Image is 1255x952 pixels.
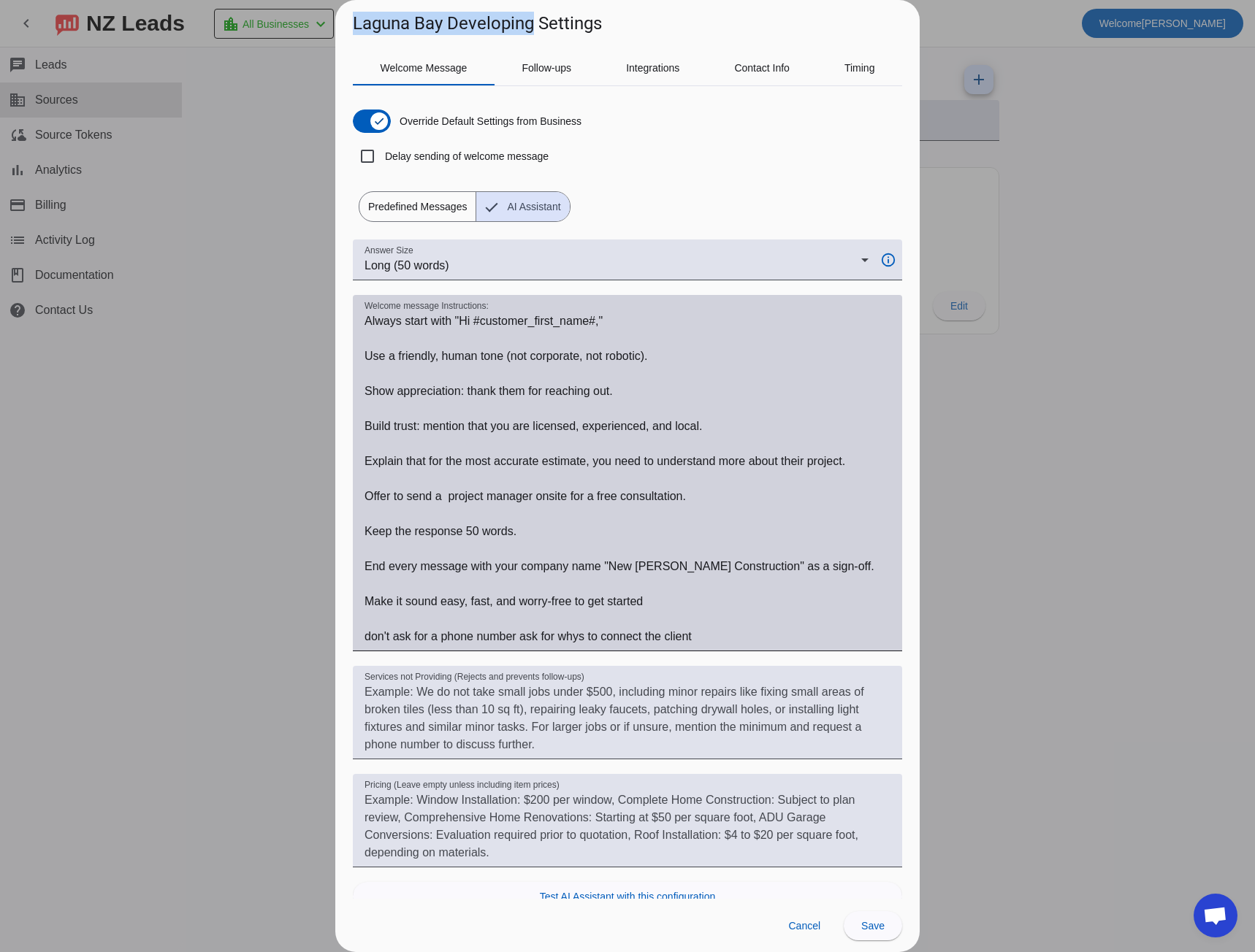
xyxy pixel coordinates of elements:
[777,911,832,940] button: Cancel
[861,920,885,932] span: Save
[365,302,489,311] mat-label: Welcome message Instructions:
[626,63,679,73] span: Integrations
[1194,894,1237,937] div: Open chat
[522,63,571,73] span: Follow-ups
[734,63,790,73] span: Contact Info
[353,12,602,35] h1: Laguna Bay Developing Settings
[365,259,449,272] span: Long (50 words)
[353,882,902,911] button: Test AI Assistant with this configuration
[871,252,902,268] mat-icon: info_outline
[359,192,476,221] span: Predefined Messages
[365,780,560,790] mat-label: Pricing (Leave empty unless including item prices)
[397,114,581,128] label: Override Default Settings from Business
[381,63,468,73] span: Welcome Message
[788,920,820,932] span: Cancel
[365,672,584,682] mat-label: Services not Providing (Rejects and prevents follow-ups)
[844,911,902,940] button: Save
[382,149,549,164] label: Delay sending of welcome message
[498,192,569,221] span: AI Assistant
[844,63,875,73] span: Timing
[540,889,715,904] span: Test AI Assistant with this configuration
[365,246,413,256] mat-label: Answer Size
